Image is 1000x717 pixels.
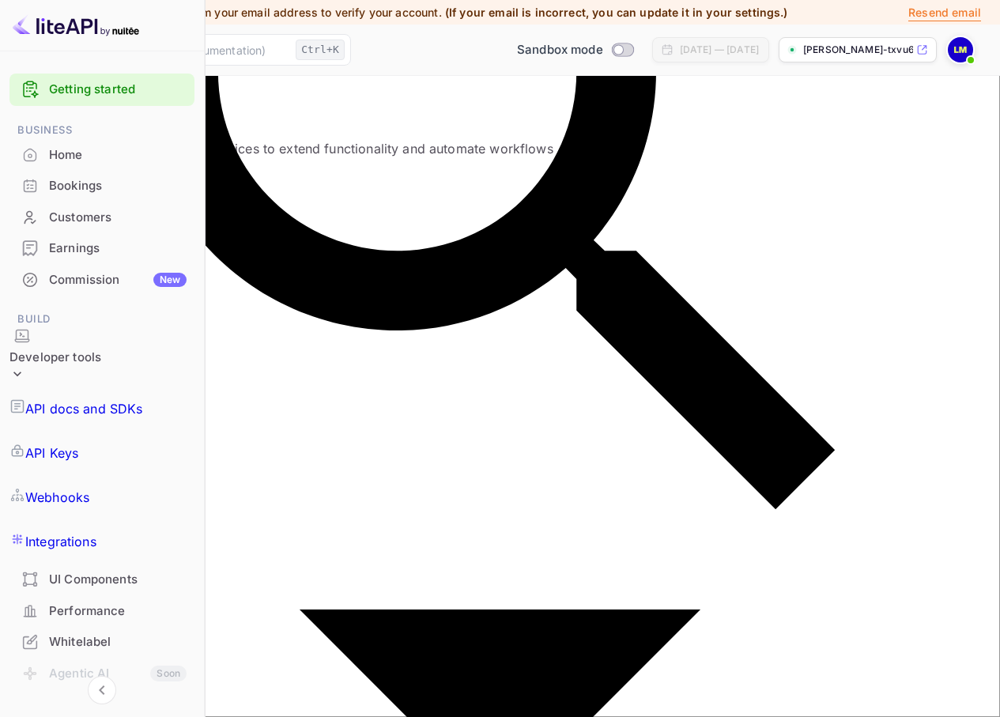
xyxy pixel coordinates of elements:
[9,265,194,296] div: CommissionNew
[9,74,194,106] div: Getting started
[49,571,187,589] div: UI Components
[9,475,194,519] a: Webhooks
[9,564,194,595] div: UI Components
[49,177,187,195] div: Bookings
[517,41,603,59] span: Sandbox mode
[49,209,187,227] div: Customers
[9,140,194,169] a: Home
[9,519,194,564] a: Integrations
[803,43,913,57] p: [PERSON_NAME]-txvu6.nui...
[9,349,101,367] div: Developer tools
[908,4,981,21] p: Resend email
[153,273,187,287] div: New
[9,202,194,233] div: Customers
[9,171,194,200] a: Bookings
[13,6,442,19] span: Please check your inbox and confirm your email address to verify your account.
[49,633,187,651] div: Whitelabel
[9,596,194,625] a: Performance
[9,233,194,262] a: Earnings
[948,37,973,62] img: Linda Miller
[9,311,194,328] span: Build
[296,40,345,60] div: Ctrl+K
[88,676,116,704] button: Collapse navigation
[9,171,194,202] div: Bookings
[49,240,187,258] div: Earnings
[25,488,89,507] p: Webhooks
[9,140,194,171] div: Home
[445,6,788,19] span: (If your email is incorrect, you can update it in your settings.)
[511,41,640,59] div: Switch to Production mode
[9,233,194,264] div: Earnings
[9,564,194,594] a: UI Components
[680,43,759,57] div: [DATE] — [DATE]
[9,387,194,431] a: API docs and SDKs
[9,202,194,232] a: Customers
[9,265,194,294] a: CommissionNew
[9,596,194,627] div: Performance
[25,443,78,462] p: API Keys
[9,627,194,656] a: Whitelabel
[49,271,187,289] div: Commission
[9,627,194,658] div: Whitelabel
[49,697,187,715] div: API Logs
[49,602,187,621] div: Performance
[9,431,194,475] a: API Keys
[49,81,187,99] a: Getting started
[25,399,143,418] p: API docs and SDKs
[49,146,187,164] div: Home
[9,122,194,139] span: Business
[25,532,96,551] p: Integrations
[13,13,139,38] img: LiteAPI logo
[9,328,101,387] div: Developer tools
